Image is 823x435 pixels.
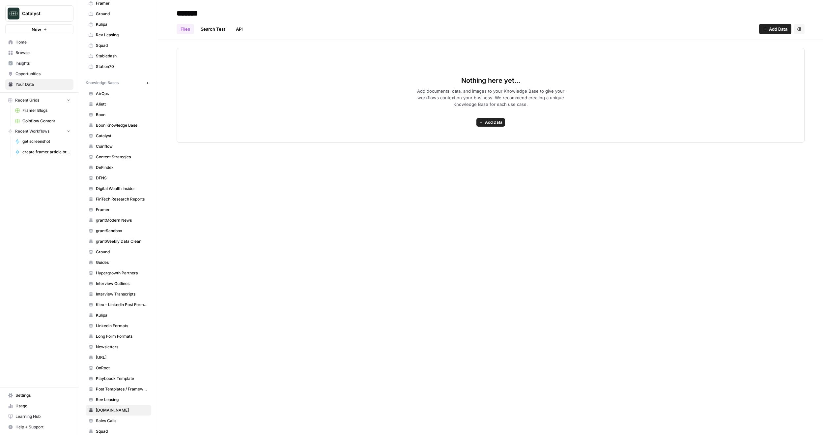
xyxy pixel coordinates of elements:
span: Rev Leasing [96,32,148,38]
span: Ground [96,11,148,17]
a: Stabledash [86,51,151,61]
a: Catalyst [86,131,151,141]
a: grantWeekly Data Clean [86,236,151,247]
a: Kulipa [86,19,151,30]
a: Station70 [86,61,151,72]
a: Content Strategies [86,152,151,162]
a: Ground [86,247,151,257]
span: Framer [96,0,148,6]
button: Add Data [759,24,791,34]
a: Usage [5,401,73,411]
a: Search Test [197,24,229,34]
span: Kulipa [96,21,148,27]
span: Catalyst [96,133,148,139]
span: Stabledash [96,53,148,59]
a: get screenshot [12,136,73,147]
button: Workspace: Catalyst [5,5,73,22]
a: Coinflow [86,141,151,152]
a: [URL] [86,352,151,363]
span: New [32,26,41,33]
a: Guides [86,257,151,268]
a: Kleo - LinkedIn Post Formats [86,299,151,310]
span: get screenshot [22,139,71,144]
span: Kulipa [96,312,148,318]
a: Squad [86,40,151,51]
span: Your Data [15,81,71,87]
a: Your Data [5,79,73,90]
span: Framer [96,207,148,213]
a: Linkedin Formats [86,321,151,331]
span: Playboook Template [96,376,148,382]
span: Home [15,39,71,45]
span: Squad [96,428,148,434]
span: grantWeekly Data Clean [96,238,148,244]
a: Files [177,24,194,34]
a: Home [5,37,73,47]
span: Help + Support [15,424,71,430]
a: Kulipa [86,310,151,321]
span: grantSandbox [96,228,148,234]
a: Post Templates / Framework [86,384,151,394]
span: Post Templates / Framework [96,386,148,392]
a: Hypergrowth Partners [86,268,151,278]
a: grantSandbox [86,226,151,236]
a: Interview Transcripts [86,289,151,299]
a: Boon [86,109,151,120]
a: Playboook Template [86,373,151,384]
span: Digital Wealth Insider [96,186,148,192]
span: DFNS [96,175,148,181]
button: Recent Grids [5,95,73,105]
a: Aliett [86,99,151,109]
span: [URL] [96,355,148,360]
span: Squad [96,43,148,48]
span: create framer article briefs [22,149,71,155]
a: Coinflow Content [12,116,73,126]
span: Coinflow Content [22,118,71,124]
span: Newsletters [96,344,148,350]
a: Rev Leasing [86,30,151,40]
span: Usage [15,403,71,409]
a: Boon Knowledge Base [86,120,151,131]
a: Long Form Formats [86,331,151,342]
button: Help + Support [5,422,73,432]
span: Linkedin Formats [96,323,148,329]
a: grantModern News [86,215,151,226]
span: Coinflow [96,143,148,149]
a: Interview Outlines [86,278,151,289]
button: New [5,24,73,34]
span: Kleo - LinkedIn Post Formats [96,302,148,308]
span: AirOps [96,91,148,97]
a: Opportunities [5,69,73,79]
a: API [232,24,247,34]
span: Nothing here yet... [461,76,520,85]
span: Interview Transcripts [96,291,148,297]
span: Hypergrowth Partners [96,270,148,276]
span: Guides [96,260,148,265]
span: Add documents, data, and images to your Knowledge Base to give your workflows context on your bus... [406,88,575,108]
span: Browse [15,50,71,56]
a: OnRoot [86,363,151,373]
span: FinTech Research Reports [96,196,148,202]
a: Learning Hub [5,411,73,422]
a: Insights [5,58,73,69]
a: Newsletters [86,342,151,352]
span: Recent Workflows [15,128,49,134]
span: Add Data [485,119,502,125]
span: Framer Blogs [22,108,71,113]
span: Rev Leasing [96,397,148,403]
span: Long Form Formats [96,333,148,339]
span: Opportunities [15,71,71,77]
a: Browse [5,47,73,58]
a: Ground [86,9,151,19]
span: Station70 [96,64,148,70]
img: Catalyst Logo [8,8,19,19]
span: DeFindex [96,165,148,171]
a: Sales Calls [86,416,151,426]
span: Boon Knowledge Base [96,122,148,128]
span: Interview Outlines [96,281,148,287]
a: Framer Blogs [12,105,73,116]
span: Sales Calls [96,418,148,424]
a: AirOps [86,88,151,99]
a: FinTech Research Reports [86,194,151,204]
button: Recent Workflows [5,126,73,136]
